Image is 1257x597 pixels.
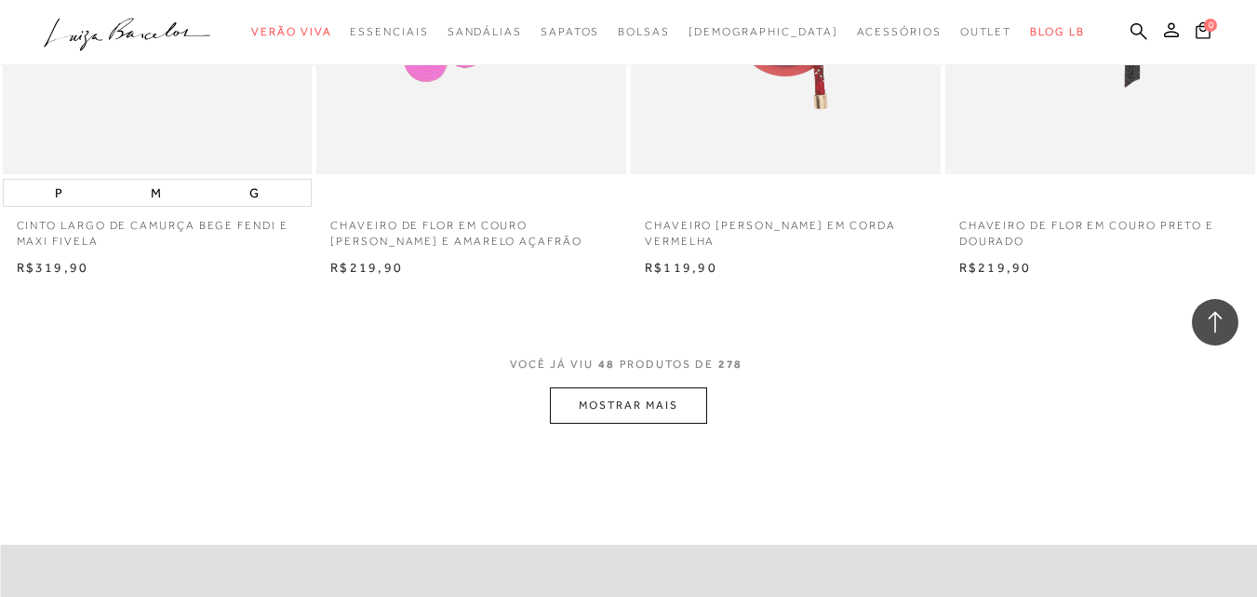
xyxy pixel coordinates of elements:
[1204,19,1217,32] span: 0
[618,25,670,38] span: Bolsas
[541,25,599,38] span: Sapatos
[960,15,1012,49] a: categoryNavScreenReaderText
[3,207,313,250] a: CINTO LARGO DE CAMURÇA BEGE FENDI E MAXI FIVELA
[350,25,428,38] span: Essenciais
[550,387,706,424] button: MOSTRAR MAIS
[17,260,89,275] span: R$319,90
[945,207,1255,250] a: CHAVEIRO DE FLOR EM COURO PRETO E DOURADO
[598,358,615,371] span: 48
[251,15,331,49] a: categoryNavScreenReaderText
[330,260,403,275] span: R$219,90
[857,15,942,49] a: categoryNavScreenReaderText
[960,25,1012,38] span: Outlet
[510,358,748,371] span: VOCÊ JÁ VIU PRODUTOS DE
[1190,20,1216,46] button: 0
[541,15,599,49] a: categoryNavScreenReaderText
[316,207,626,250] a: CHAVEIRO DE FLOR EM COURO [PERSON_NAME] E AMARELO AÇAFRÃO
[959,260,1032,275] span: R$219,90
[857,25,942,38] span: Acessórios
[1030,25,1084,38] span: BLOG LB
[251,25,331,38] span: Verão Viva
[448,15,522,49] a: categoryNavScreenReaderText
[631,207,941,250] a: CHAVEIRO [PERSON_NAME] EM CORDA VERMELHA
[244,180,264,206] button: G
[618,15,670,49] a: categoryNavScreenReaderText
[689,15,838,49] a: noSubCategoriesText
[350,15,428,49] a: categoryNavScreenReaderText
[448,25,522,38] span: Sandálias
[145,180,167,206] button: M
[49,180,68,206] button: P
[718,358,743,371] span: 278
[645,260,717,275] span: R$119,90
[689,25,838,38] span: [DEMOGRAPHIC_DATA]
[1030,15,1084,49] a: BLOG LB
